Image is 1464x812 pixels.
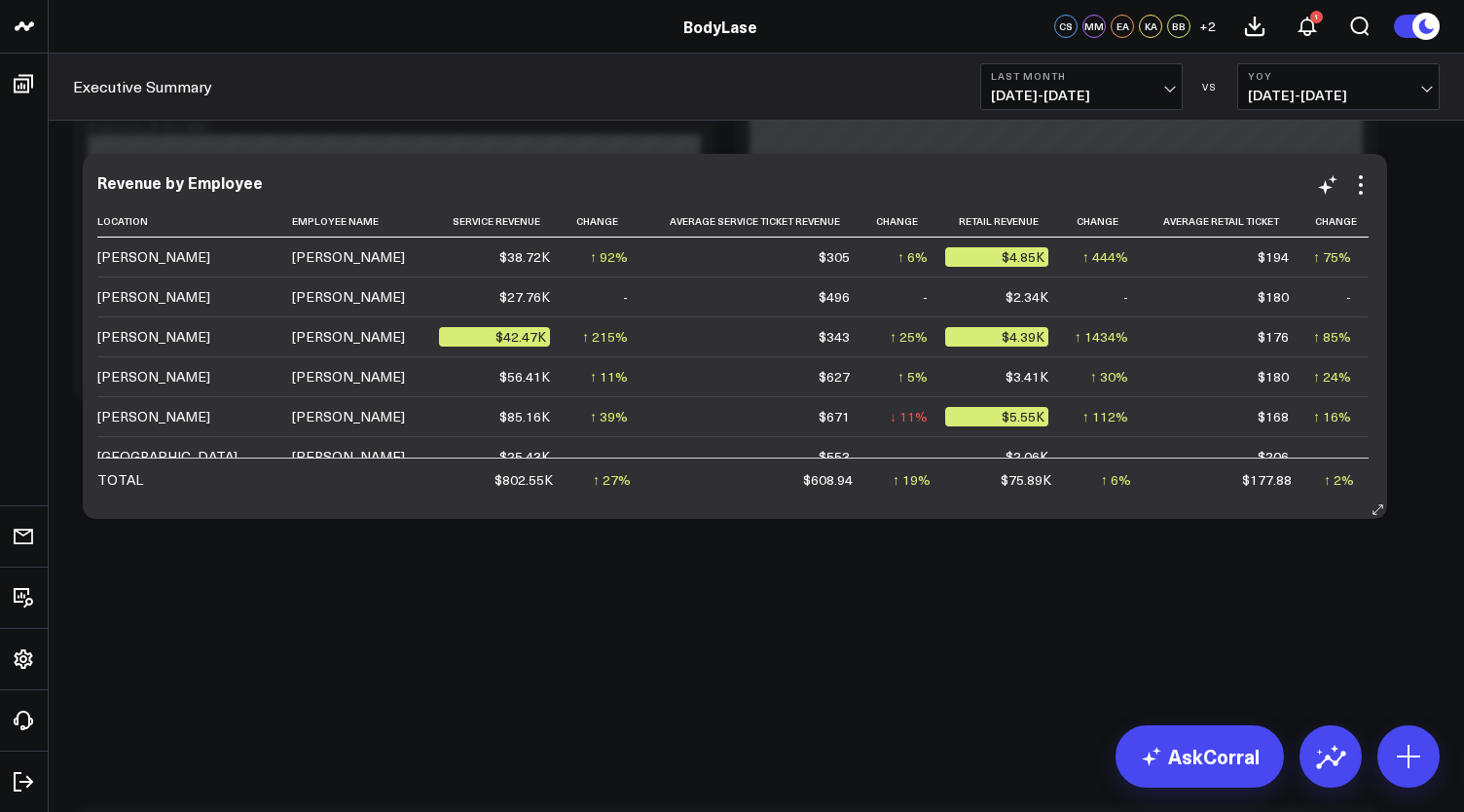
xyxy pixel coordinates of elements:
[292,247,405,267] div: [PERSON_NAME]
[97,470,143,490] div: TOTAL
[1313,247,1351,267] div: ↑ 75%
[1139,15,1162,38] div: KA
[1306,205,1369,238] th: Change
[439,327,551,347] div: $42.47K
[590,247,628,267] div: ↑ 92%
[1082,407,1128,426] div: ↑ 112%
[803,470,853,490] div: $608.94
[683,16,757,37] a: BodyLase
[945,247,1048,267] div: $4.85K
[292,447,405,466] div: [PERSON_NAME]
[923,447,928,466] div: -
[292,287,405,307] div: [PERSON_NAME]
[897,367,928,387] div: ↑ 5%
[945,205,1066,238] th: Retail Revenue
[593,470,631,490] div: ↑ 27%
[97,287,210,307] div: [PERSON_NAME]
[991,88,1172,103] span: [DATE] - [DATE]
[73,76,212,97] a: Executive Summary
[1054,15,1078,38] div: CS
[890,327,928,347] div: ↑ 25%
[819,247,850,267] div: $305
[1116,725,1284,788] a: AskCorral
[819,447,850,466] div: $553
[1242,470,1292,490] div: $177.88
[499,247,550,267] div: $38.72K
[292,407,405,426] div: [PERSON_NAME]
[499,407,550,426] div: $85.16K
[819,367,850,387] div: $627
[1324,470,1354,490] div: ↑ 2%
[494,470,553,490] div: $802.55K
[590,367,628,387] div: ↑ 11%
[499,287,550,307] div: $27.76K
[97,171,263,193] div: Revenue by Employee
[1082,15,1106,38] div: MM
[890,407,928,426] div: ↓ 11%
[1258,367,1289,387] div: $180
[97,367,210,387] div: [PERSON_NAME]
[582,327,628,347] div: ↑ 215%
[819,407,850,426] div: $671
[1248,88,1429,103] span: [DATE] - [DATE]
[1090,367,1128,387] div: ↑ 30%
[1258,247,1289,267] div: $194
[1192,81,1227,92] div: VS
[1082,247,1128,267] div: ↑ 444%
[1346,447,1351,466] div: -
[645,205,867,238] th: Average Service Ticket Revenue
[1258,287,1289,307] div: $180
[1199,19,1216,33] span: + 2
[945,407,1048,426] div: $5.55K
[1248,70,1429,82] b: YoY
[819,287,850,307] div: $496
[1006,447,1048,466] div: $2.06K
[292,205,439,238] th: Employee Name
[1310,11,1323,23] div: 1
[991,70,1172,82] b: Last Month
[292,367,405,387] div: [PERSON_NAME]
[1258,407,1289,426] div: $168
[1075,327,1128,347] div: ↑ 1434%
[980,63,1183,110] button: Last Month[DATE]-[DATE]
[1237,63,1440,110] button: YoY[DATE]-[DATE]
[1346,287,1351,307] div: -
[1006,287,1048,307] div: $2.34K
[623,447,628,466] div: -
[1006,367,1048,387] div: $3.41K
[1101,470,1131,490] div: ↑ 6%
[623,287,628,307] div: -
[97,447,238,466] div: [GEOGRAPHIC_DATA]
[923,287,928,307] div: -
[1258,447,1289,466] div: $206
[439,205,568,238] th: Service Revenue
[1001,470,1051,490] div: $75.89K
[897,247,928,267] div: ↑ 6%
[567,205,645,238] th: Change
[1123,287,1128,307] div: -
[590,407,628,426] div: ↑ 39%
[1313,327,1351,347] div: ↑ 85%
[97,327,210,347] div: [PERSON_NAME]
[1313,407,1351,426] div: ↑ 16%
[97,247,210,267] div: [PERSON_NAME]
[945,327,1048,347] div: $4.39K
[499,367,550,387] div: $56.41K
[97,205,292,238] th: Location
[1066,205,1146,238] th: Change
[1195,15,1219,38] button: +2
[292,327,405,347] div: [PERSON_NAME]
[97,407,210,426] div: [PERSON_NAME]
[499,447,550,466] div: $25.43K
[893,470,931,490] div: ↑ 19%
[1111,15,1134,38] div: EA
[867,205,945,238] th: Change
[88,119,701,134] div: Previous: $767.99K
[1123,447,1128,466] div: -
[1146,205,1306,238] th: Average Retail Ticket
[1313,367,1351,387] div: ↑ 24%
[1258,327,1289,347] div: $176
[1167,15,1190,38] div: BB
[819,327,850,347] div: $343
